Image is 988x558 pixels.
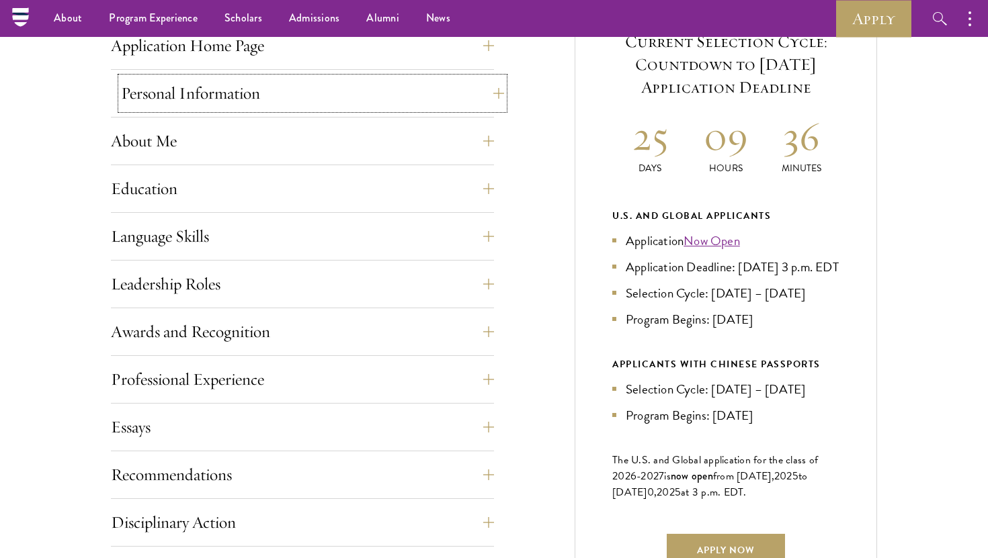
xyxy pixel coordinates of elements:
button: Recommendations [111,459,494,491]
p: Days [612,161,688,175]
span: 7 [659,468,664,484]
button: About Me [111,125,494,157]
button: Awards and Recognition [111,316,494,348]
p: Minutes [764,161,839,175]
span: -202 [636,468,659,484]
li: Program Begins: [DATE] [612,310,839,329]
a: Now Open [684,231,740,250]
h5: Current Selection Cycle: Countdown to [DATE] Application Deadline [612,30,839,99]
span: 202 [657,484,675,500]
span: at 3 p.m. EDT. [681,484,747,500]
span: The U.S. and Global application for the class of 202 [612,452,818,484]
button: Disciplinary Action [111,506,494,539]
span: to [DATE] [612,468,807,500]
span: 5 [792,468,798,484]
li: Selection Cycle: [DATE] – [DATE] [612,379,839,399]
span: , [654,484,657,500]
li: Application [612,231,839,250]
button: Application Home Page [111,30,494,62]
li: Program Begins: [DATE] [612,406,839,425]
button: Leadership Roles [111,268,494,300]
h2: 09 [688,111,764,161]
p: Hours [688,161,764,175]
h2: 36 [764,111,839,161]
span: 0 [647,484,654,500]
li: Application Deadline: [DATE] 3 p.m. EDT [612,257,839,277]
button: Language Skills [111,220,494,252]
span: from [DATE], [713,468,774,484]
span: 5 [675,484,681,500]
div: U.S. and Global Applicants [612,207,839,224]
button: Education [111,173,494,205]
span: now open [671,468,713,483]
button: Personal Information [121,77,504,109]
button: Essays [111,411,494,443]
button: Professional Experience [111,363,494,396]
div: APPLICANTS WITH CHINESE PASSPORTS [612,356,839,373]
span: 202 [774,468,792,484]
span: is [664,468,671,484]
span: 6 [630,468,636,484]
h2: 25 [612,111,688,161]
li: Selection Cycle: [DATE] – [DATE] [612,283,839,303]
